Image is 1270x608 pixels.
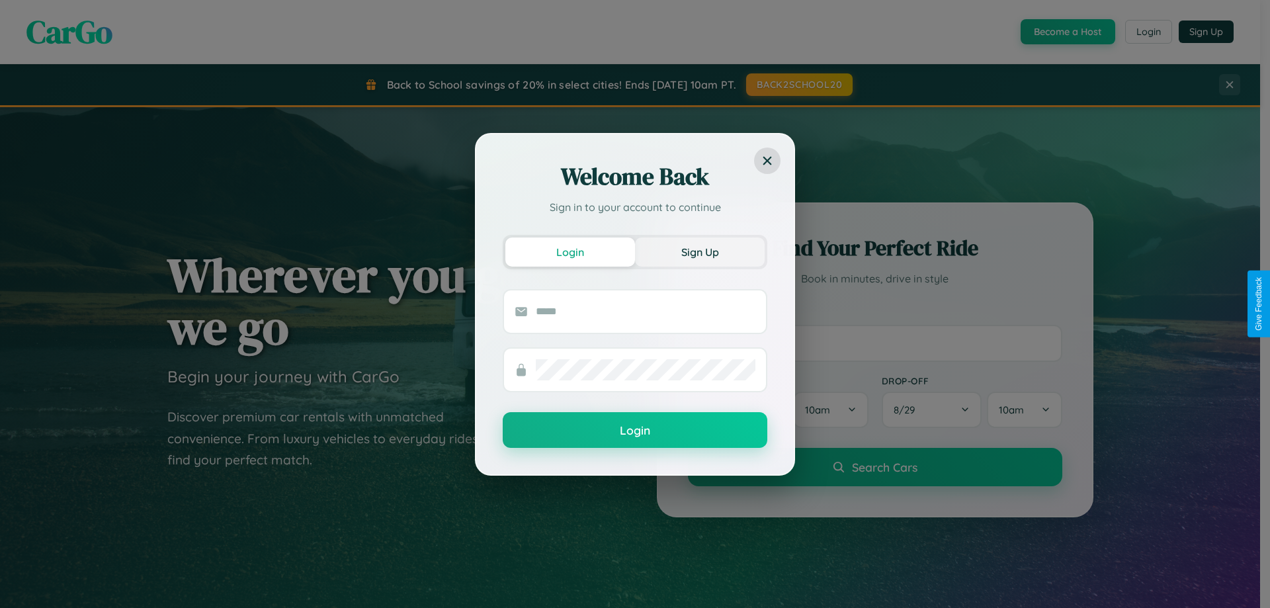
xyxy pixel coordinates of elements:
[503,161,767,193] h2: Welcome Back
[505,238,635,267] button: Login
[1254,277,1263,331] div: Give Feedback
[503,412,767,448] button: Login
[635,238,765,267] button: Sign Up
[503,199,767,215] p: Sign in to your account to continue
